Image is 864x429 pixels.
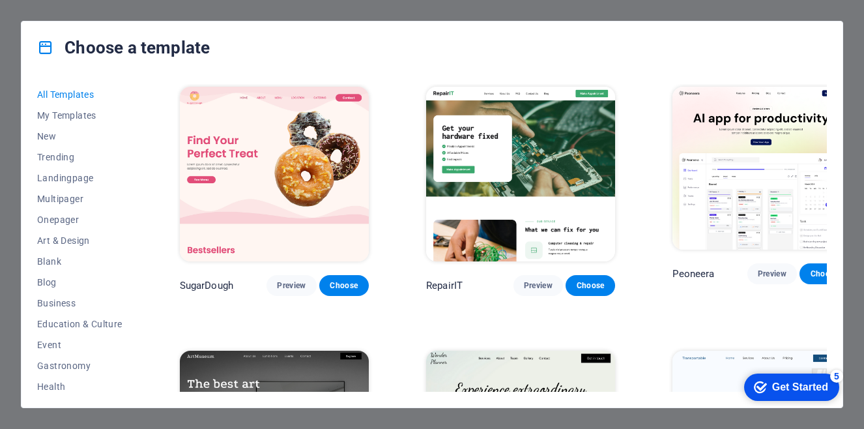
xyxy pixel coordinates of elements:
[266,275,316,296] button: Preview
[37,355,122,376] button: Gastronomy
[37,277,122,288] span: Blog
[810,269,839,279] span: Choose
[330,280,358,291] span: Choose
[180,87,369,261] img: SugarDough
[37,334,122,355] button: Event
[747,263,797,284] button: Preview
[37,251,122,272] button: Blank
[37,110,122,121] span: My Templates
[576,280,605,291] span: Choose
[37,298,122,308] span: Business
[566,275,615,296] button: Choose
[37,361,122,371] span: Gastronomy
[37,214,122,225] span: Onepager
[37,152,122,162] span: Trending
[37,188,122,209] button: Multipager
[37,105,122,126] button: My Templates
[37,131,122,141] span: New
[37,209,122,230] button: Onepager
[37,37,210,58] h4: Choose a template
[38,14,94,26] div: Get Started
[37,319,122,329] span: Education & Culture
[37,126,122,147] button: New
[37,314,122,334] button: Education & Culture
[37,173,122,183] span: Landingpage
[37,272,122,293] button: Blog
[180,279,233,292] p: SugarDough
[37,89,122,100] span: All Templates
[319,275,369,296] button: Choose
[96,3,109,16] div: 5
[37,230,122,251] button: Art & Design
[672,267,714,280] p: Peoneera
[37,147,122,168] button: Trending
[37,293,122,314] button: Business
[37,381,122,392] span: Health
[672,87,849,250] img: Peoneera
[37,256,122,267] span: Blank
[277,280,306,291] span: Preview
[513,275,563,296] button: Preview
[37,340,122,350] span: Event
[37,168,122,188] button: Landingpage
[37,194,122,204] span: Multipager
[37,376,122,397] button: Health
[524,280,553,291] span: Preview
[37,84,122,105] button: All Templates
[799,263,849,284] button: Choose
[426,279,463,292] p: RepairIT
[426,87,615,261] img: RepairIT
[37,235,122,246] span: Art & Design
[10,7,106,34] div: Get Started 5 items remaining, 0% complete
[758,269,786,279] span: Preview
